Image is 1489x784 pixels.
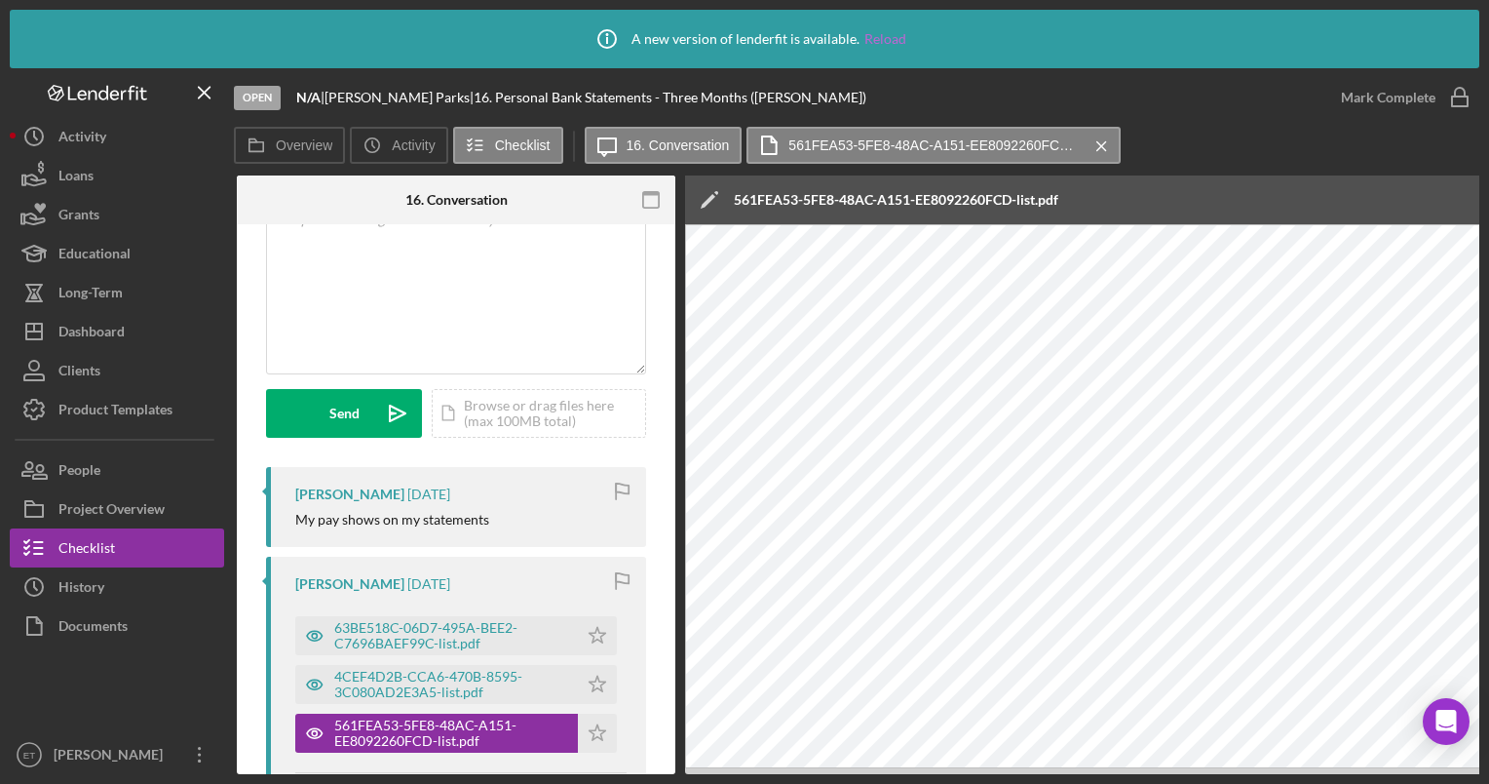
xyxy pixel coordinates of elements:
[234,86,281,110] div: Open
[58,451,100,494] div: People
[627,137,730,153] label: 16. Conversation
[49,735,175,779] div: [PERSON_NAME]
[734,192,1058,208] div: 561FEA53-5FE8-48AC-A151-EE8092260FCD-list.pdf
[58,568,104,611] div: History
[58,156,94,200] div: Loans
[10,735,224,774] button: ET[PERSON_NAME]
[10,490,224,529] button: Project Overview
[474,90,866,105] div: 16. Personal Bank Statements - Three Months ([PERSON_NAME])
[1341,78,1435,117] div: Mark Complete
[405,192,508,208] div: 16. Conversation
[10,568,224,607] button: History
[10,312,224,351] button: Dashboard
[10,451,224,490] button: People
[10,607,224,646] button: Documents
[350,127,447,164] button: Activity
[10,351,224,390] button: Clients
[407,487,450,502] time: 2025-08-10 01:47
[583,15,906,63] div: A new version of lenderfit is available.
[296,90,325,105] div: |
[325,90,474,105] div: [PERSON_NAME] Parks |
[334,620,568,651] div: 63BE518C-06D7-495A-BEE2-C7696BAEF99C-list.pdf
[1321,78,1479,117] button: Mark Complete
[10,117,224,156] button: Activity
[58,195,99,239] div: Grants
[58,117,106,161] div: Activity
[276,137,332,153] label: Overview
[295,512,489,528] div: My pay shows on my statements
[746,127,1121,164] button: 561FEA53-5FE8-48AC-A151-EE8092260FCD-list.pdf
[585,127,743,164] button: 16. Conversation
[296,89,321,105] b: N/A
[334,669,568,700] div: 4CEF4D2B-CCA6-470B-8595-3C080AD2E3A5-list.pdf
[295,487,404,502] div: [PERSON_NAME]
[10,390,224,429] button: Product Templates
[10,234,224,273] button: Educational
[495,137,551,153] label: Checklist
[58,312,125,356] div: Dashboard
[58,273,123,317] div: Long-Term
[1423,698,1470,745] div: Open Intercom Messenger
[266,389,422,438] button: Send
[864,31,906,47] a: Reload
[58,390,172,434] div: Product Templates
[58,607,128,650] div: Documents
[10,195,224,234] button: Grants
[234,127,345,164] button: Overview
[295,665,617,704] button: 4CEF4D2B-CCA6-470B-8595-3C080AD2E3A5-list.pdf
[58,351,100,395] div: Clients
[10,529,224,568] button: Checklist
[58,490,165,533] div: Project Overview
[10,156,224,195] button: Loans
[392,137,435,153] label: Activity
[58,529,115,572] div: Checklist
[295,576,404,592] div: [PERSON_NAME]
[23,750,35,761] text: ET
[334,718,568,749] div: 561FEA53-5FE8-48AC-A151-EE8092260FCD-list.pdf
[407,576,450,592] time: 2025-08-10 01:46
[788,137,1081,153] label: 561FEA53-5FE8-48AC-A151-EE8092260FCD-list.pdf
[329,389,360,438] div: Send
[58,234,131,278] div: Educational
[295,616,617,655] button: 63BE518C-06D7-495A-BEE2-C7696BAEF99C-list.pdf
[10,273,224,312] button: Long-Term
[453,127,563,164] button: Checklist
[295,714,617,753] button: 561FEA53-5FE8-48AC-A151-EE8092260FCD-list.pdf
